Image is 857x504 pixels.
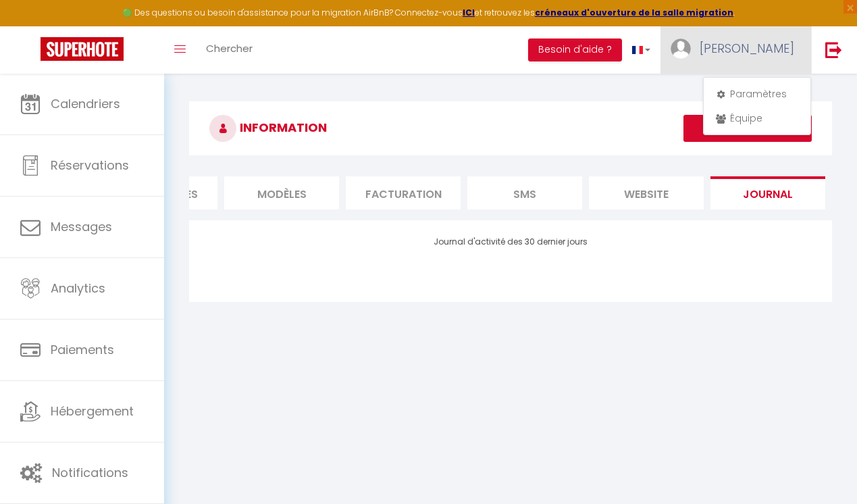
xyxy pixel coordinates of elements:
[206,41,253,55] span: Chercher
[825,41,842,58] img: logout
[224,176,339,209] li: MODÈLES
[51,403,134,420] span: Hébergement
[196,26,263,74] a: Chercher
[535,7,733,18] a: créneaux d'ouverture de la salle migration
[209,237,812,247] h3: Journal d'activité des 30 dernier jours
[528,39,622,61] button: Besoin d'aide ?
[683,115,812,142] button: Enregistrer
[589,176,704,209] li: website
[700,40,794,57] span: [PERSON_NAME]
[11,5,51,46] button: Ouvrir le widget de chat LiveChat
[41,37,124,61] img: Super Booking
[710,176,825,209] li: Journal
[346,176,461,209] li: Facturation
[51,157,129,174] span: Réservations
[51,218,112,235] span: Messages
[707,82,807,105] a: Paramètres
[51,341,114,358] span: Paiements
[707,107,807,130] a: Équipe
[51,95,120,112] span: Calendriers
[467,176,582,209] li: SMS
[189,101,832,155] h3: INFORMATION
[51,280,105,297] span: Analytics
[671,39,691,59] img: ...
[52,464,128,481] span: Notifications
[463,7,475,18] a: ICI
[660,26,811,74] a: ... [PERSON_NAME]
